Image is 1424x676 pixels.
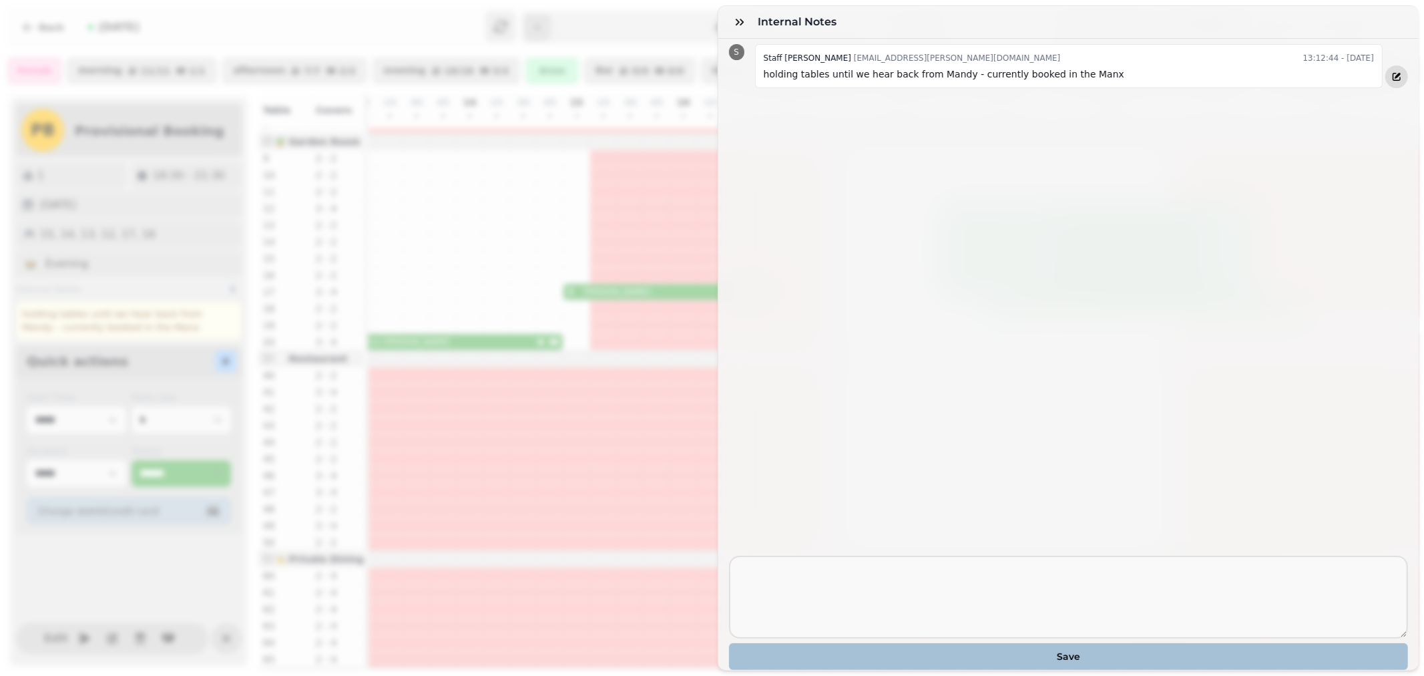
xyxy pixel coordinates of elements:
[764,50,1061,66] div: [EMAIL_ADDRESS][PERSON_NAME][DOMAIN_NAME]
[758,14,843,30] h3: Internal Notes
[764,53,851,63] span: Staff [PERSON_NAME]
[734,48,739,56] span: S
[729,643,1409,670] button: Save
[1303,50,1374,66] time: 13:12:44 - [DATE]
[764,66,1374,82] p: holding tables until we hear back from Mandy - currently booked in the Manx
[740,652,1398,661] span: Save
